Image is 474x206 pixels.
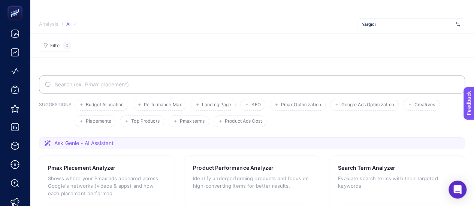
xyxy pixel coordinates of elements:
span: Google Ads Optimization [341,102,394,108]
input: Search [53,82,459,87]
span: 0 [66,43,69,49]
span: SEO [251,102,260,108]
span: Product Ads Cost [225,119,262,124]
span: Placements [86,119,111,124]
span: Landing Page [202,102,231,108]
div: Open Intercom Messenger [449,181,467,199]
span: Budget Allocation [86,102,124,108]
h3: Pmax Placement Analyzer [48,164,115,172]
span: Ask Genie - AI Assistant [54,139,114,147]
span: Pmax Optimization [281,102,321,108]
span: Analysis [39,21,58,27]
span: Pmax terms [180,119,205,124]
p: Evaluate search terms with their targeted keywords [338,175,456,190]
h3: SUGGESTIONS [39,102,72,127]
span: Filter [50,43,61,49]
button: Filter0 [39,40,73,52]
span: Yargıcı [362,21,453,27]
span: Creatives [414,102,435,108]
img: svg%3e [456,21,460,28]
div: All [66,21,77,27]
p: Shows where your Pmax ads appeared across Google's networks (videos & apps) and how each placemen... [48,175,166,197]
span: Feedback [4,2,28,8]
p: Identify underperforming products and focus on high-converting items for better results. [193,175,311,190]
span: / [61,21,63,27]
h3: Product Performance Analyzer [193,164,274,172]
span: Performance Max [144,102,182,108]
h3: Search Term Analyzer [338,164,395,172]
span: Top Products [131,119,159,124]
